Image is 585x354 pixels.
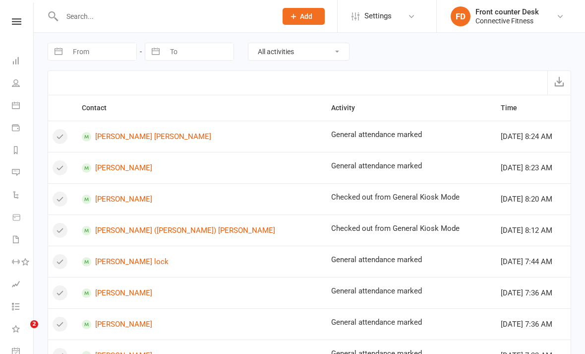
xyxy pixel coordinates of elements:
[12,73,34,95] a: People
[67,43,136,60] input: From
[501,195,566,204] div: [DATE] 8:20 AM
[331,287,491,295] div: General attendance marked
[82,195,322,204] a: [PERSON_NAME]
[82,163,322,173] a: [PERSON_NAME]
[12,118,34,140] a: Payments
[12,319,34,341] a: What's New
[501,320,566,329] div: [DATE] 7:36 AM
[59,9,270,23] input: Search...
[12,140,34,162] a: Reports
[82,257,322,267] a: [PERSON_NAME] lock
[501,226,566,235] div: [DATE] 8:12 AM
[501,258,566,266] div: [DATE] 7:44 AM
[165,43,234,60] input: To
[12,274,34,296] a: Assessments
[82,226,322,235] a: [PERSON_NAME] ([PERSON_NAME]) [PERSON_NAME]
[451,6,470,26] div: FD
[331,193,491,202] div: Checked out from General Kiosk Mode
[283,8,325,25] button: Add
[30,320,38,328] span: 2
[82,320,322,329] a: [PERSON_NAME]
[331,224,491,233] div: Checked out from General Kiosk Mode
[496,95,571,121] th: Time
[327,95,496,121] th: Activity
[364,5,392,27] span: Settings
[12,95,34,118] a: Calendar
[501,133,566,141] div: [DATE] 8:24 AM
[331,131,491,139] div: General attendance marked
[501,289,566,297] div: [DATE] 7:36 AM
[475,16,539,25] div: Connective Fitness
[331,256,491,264] div: General attendance marked
[82,132,322,142] a: [PERSON_NAME] [PERSON_NAME]
[501,164,566,172] div: [DATE] 8:23 AM
[10,320,34,344] iframe: Intercom live chat
[475,7,539,16] div: Front counter Desk
[12,207,34,229] a: Product Sales
[331,318,491,327] div: General attendance marked
[82,288,322,298] a: [PERSON_NAME]
[300,12,312,20] span: Add
[12,51,34,73] a: Dashboard
[331,162,491,170] div: General attendance marked
[77,95,327,121] th: Contact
